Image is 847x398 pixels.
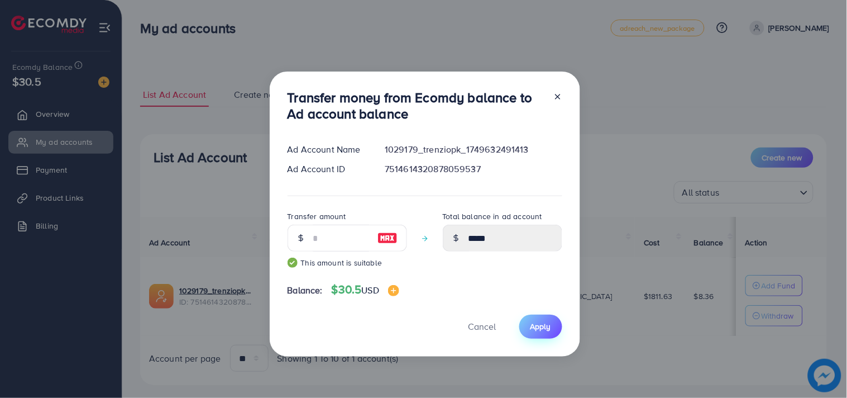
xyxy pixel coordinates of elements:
span: USD [362,284,379,296]
label: Total balance in ad account [443,211,542,222]
button: Cancel [454,315,510,339]
img: image [388,285,399,296]
small: This amount is suitable [288,257,407,268]
span: Balance: [288,284,323,297]
div: 1029179_trenziopk_1749632491413 [376,143,571,156]
img: guide [288,258,298,268]
h4: $30.5 [332,283,399,297]
div: Ad Account Name [279,143,376,156]
img: image [377,231,398,245]
label: Transfer amount [288,211,346,222]
span: Apply [530,321,551,332]
div: Ad Account ID [279,163,376,176]
span: Cancel [468,320,496,333]
button: Apply [519,315,562,339]
h3: Transfer money from Ecomdy balance to Ad account balance [288,89,544,122]
div: 7514614320878059537 [376,163,571,176]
